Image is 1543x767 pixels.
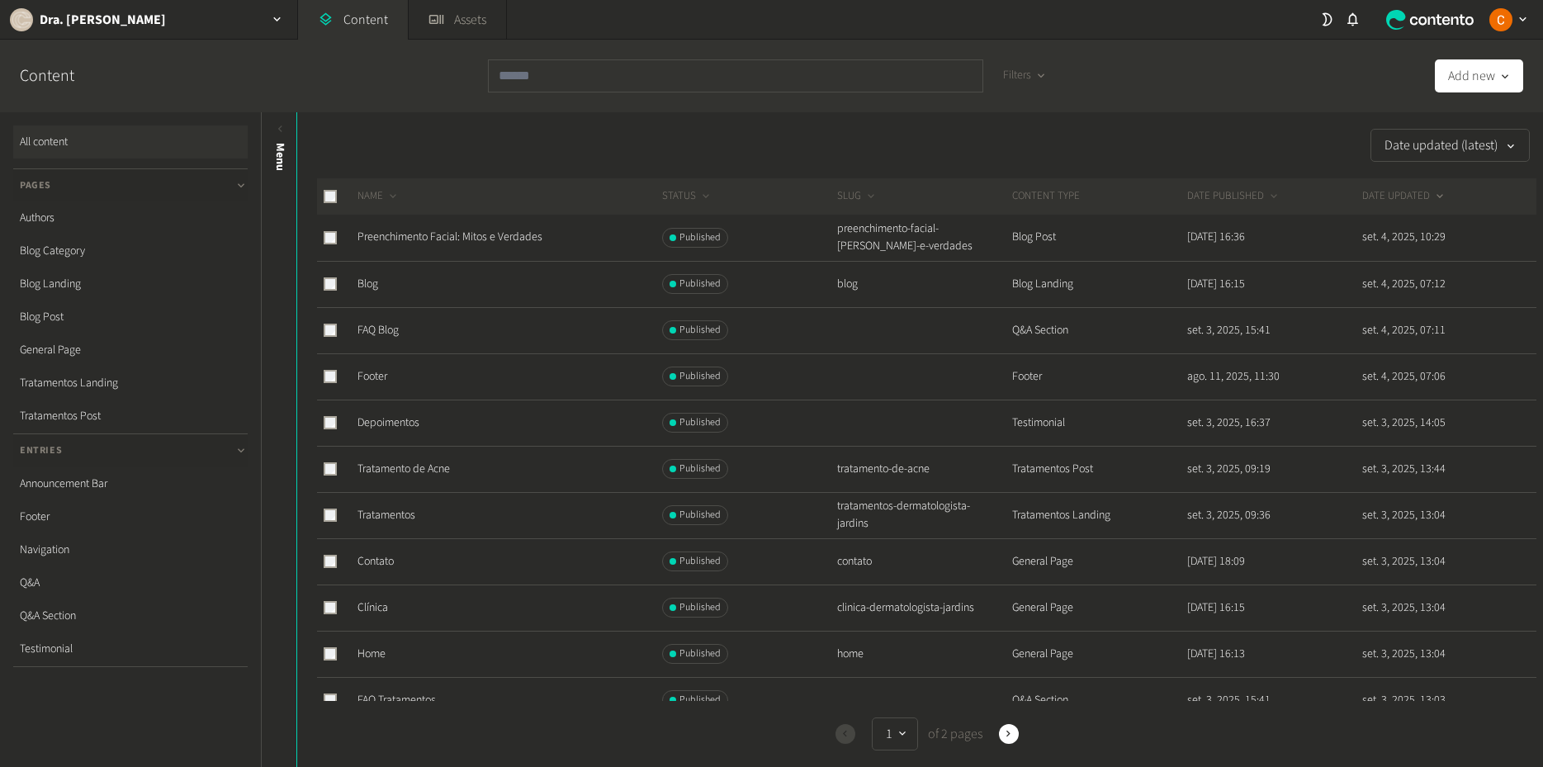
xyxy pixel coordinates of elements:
[13,500,248,533] a: Footer
[1362,322,1446,339] time: set. 4, 2025, 07:11
[1011,538,1186,585] td: General Page
[1362,229,1446,245] time: set. 4, 2025, 10:29
[13,632,248,665] a: Testimonial
[1362,507,1446,523] time: set. 3, 2025, 13:04
[1011,307,1186,353] td: Q&A Section
[357,646,386,662] a: Home
[679,369,721,384] span: Published
[357,599,388,616] a: Clínica
[679,415,721,430] span: Published
[1187,461,1271,477] time: set. 3, 2025, 09:19
[1011,492,1186,538] td: Tratamentos Landing
[1011,585,1186,631] td: General Page
[357,692,436,708] a: FAQ Tratamentos
[13,367,248,400] a: Tratamentos Landing
[13,268,248,301] a: Blog Landing
[13,234,248,268] a: Blog Category
[679,600,721,615] span: Published
[20,443,62,458] span: Entries
[679,554,721,569] span: Published
[357,322,399,339] a: FAQ Blog
[1362,646,1446,662] time: set. 3, 2025, 13:04
[1489,8,1512,31] img: Cristiano Oliveira
[13,566,248,599] a: Q&A
[13,533,248,566] a: Navigation
[272,143,289,171] span: Menu
[1187,553,1245,570] time: [DATE] 18:09
[836,585,1011,631] td: clinica-dermatologista-jardins
[40,10,166,30] h2: Dra. [PERSON_NAME]
[679,277,721,291] span: Published
[1187,368,1280,385] time: ago. 11, 2025, 11:30
[1362,368,1446,385] time: set. 4, 2025, 07:06
[925,724,982,744] span: of 2 pages
[357,414,419,431] a: Depoimentos
[357,229,542,245] a: Preenchimento Facial: Mitos e Verdades
[357,188,400,205] button: NAME
[1187,322,1271,339] time: set. 3, 2025, 15:41
[1003,67,1031,84] span: Filters
[1011,178,1186,215] th: CONTENT TYPE
[1187,188,1280,205] button: DATE PUBLISHED
[357,276,378,292] a: Blog
[836,492,1011,538] td: tratamentos-dermatologista-jardins
[1011,353,1186,400] td: Footer
[13,599,248,632] a: Q&A Section
[1187,414,1271,431] time: set. 3, 2025, 16:37
[13,201,248,234] a: Authors
[357,461,450,477] a: Tratamento de Acne
[13,125,248,159] a: All content
[990,59,1060,92] button: Filters
[1187,507,1271,523] time: set. 3, 2025, 09:36
[1362,599,1446,616] time: set. 3, 2025, 13:04
[20,64,112,88] h2: Content
[1370,129,1530,162] button: Date updated (latest)
[1011,446,1186,492] td: Tratamentos Post
[1187,229,1245,245] time: [DATE] 16:36
[836,446,1011,492] td: tratamento-de-acne
[836,538,1011,585] td: contato
[679,230,721,245] span: Published
[1362,414,1446,431] time: set. 3, 2025, 14:05
[872,717,918,750] button: 1
[836,631,1011,677] td: home
[13,400,248,433] a: Tratamentos Post
[679,693,721,708] span: Published
[1362,461,1446,477] time: set. 3, 2025, 13:44
[1011,631,1186,677] td: General Page
[836,261,1011,307] td: blog
[357,553,394,570] a: Contato
[1011,215,1186,261] td: Blog Post
[13,467,248,500] a: Announcement Bar
[1011,677,1186,723] td: Q&A Section
[1362,692,1446,708] time: set. 3, 2025, 13:03
[13,334,248,367] a: General Page
[1187,599,1245,616] time: [DATE] 16:15
[1362,276,1446,292] time: set. 4, 2025, 07:12
[357,507,415,523] a: Tratamentos
[20,178,51,193] span: Pages
[1011,400,1186,446] td: Testimonial
[1187,646,1245,662] time: [DATE] 16:13
[836,215,1011,261] td: preenchimento-facial-[PERSON_NAME]-e-verdades
[679,646,721,661] span: Published
[662,188,712,205] button: STATUS
[1187,276,1245,292] time: [DATE] 16:15
[679,462,721,476] span: Published
[837,188,878,205] button: SLUG
[10,8,33,31] img: Dra. Caroline Cha
[1362,188,1446,205] button: DATE UPDATED
[357,368,387,385] a: Footer
[679,508,721,523] span: Published
[1362,553,1446,570] time: set. 3, 2025, 13:04
[1011,261,1186,307] td: Blog Landing
[1187,692,1271,708] time: set. 3, 2025, 15:41
[13,301,248,334] a: Blog Post
[679,323,721,338] span: Published
[1435,59,1523,92] button: Add new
